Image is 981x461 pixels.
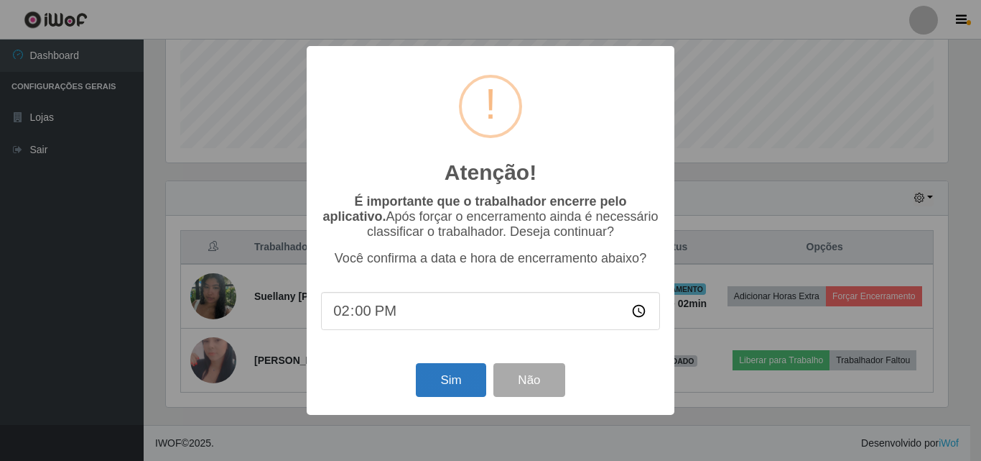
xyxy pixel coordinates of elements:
[416,363,485,397] button: Sim
[321,251,660,266] p: Você confirma a data e hora de encerramento abaixo?
[493,363,564,397] button: Não
[322,194,626,224] b: É importante que o trabalhador encerre pelo aplicativo.
[321,194,660,239] p: Após forçar o encerramento ainda é necessário classificar o trabalhador. Deseja continuar?
[445,160,536,186] h2: Atenção!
